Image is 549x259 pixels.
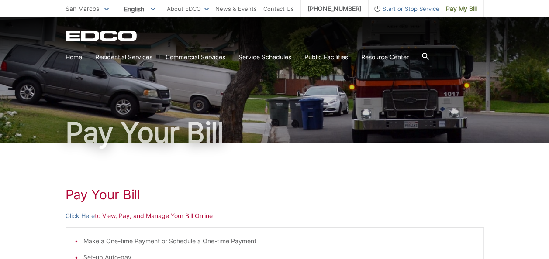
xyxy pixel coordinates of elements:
a: Click Here [66,211,95,221]
span: San Marcos [66,5,99,12]
a: EDCD logo. Return to the homepage. [66,31,138,41]
a: Public Facilities [304,52,348,62]
p: to View, Pay, and Manage Your Bill Online [66,211,484,221]
a: Contact Us [263,4,294,14]
a: Service Schedules [238,52,291,62]
li: Make a One-time Payment or Schedule a One-time Payment [83,236,475,246]
span: Pay My Bill [446,4,477,14]
a: Resource Center [361,52,409,62]
a: News & Events [215,4,257,14]
span: English [117,2,162,16]
a: Commercial Services [166,52,225,62]
h1: Pay Your Bill [66,119,484,147]
a: About EDCO [167,4,209,14]
a: Residential Services [95,52,152,62]
h1: Pay Your Bill [66,187,484,202]
a: Home [66,52,82,62]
